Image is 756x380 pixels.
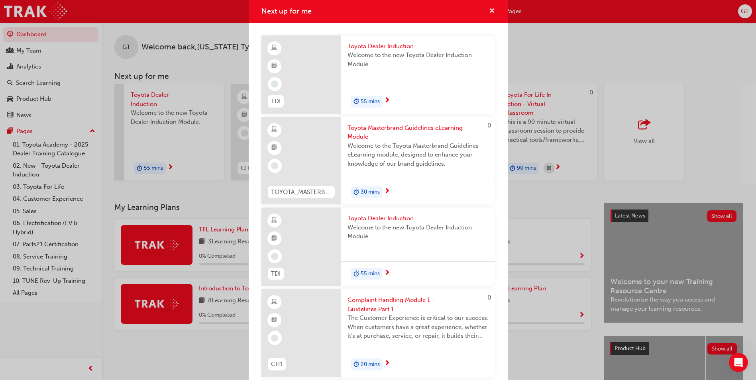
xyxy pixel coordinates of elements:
[271,297,277,308] span: learningResourceType_ELEARNING-icon
[348,296,489,313] span: Complaint Handling Module 1 - Guidelines Part 1
[353,96,359,107] span: duration-icon
[348,223,489,241] span: Welcome to the new Toyota Dealer Induction Module.
[271,315,277,325] span: booktick-icon
[271,97,281,106] span: TDI
[361,269,380,278] span: 55 mins
[384,97,390,104] span: next-icon
[271,125,277,135] span: learningResourceType_ELEARNING-icon
[487,294,491,301] span: 0
[271,233,277,244] span: booktick-icon
[384,188,390,195] span: next-icon
[361,188,380,197] span: 30 mins
[384,360,390,367] span: next-icon
[348,313,489,341] span: The Customer Experience is critical to our success. When customers have a great experience, wheth...
[261,7,312,16] span: Next up for me
[353,269,359,279] span: duration-icon
[384,270,390,277] span: next-icon
[487,122,491,129] span: 0
[271,215,277,226] span: learningResourceType_ELEARNING-icon
[261,117,495,205] a: 0TOYOTA_MASTERBRAND_ELToyota Masterbrand Guidelines eLearning ModuleWelcome to the Toyota Masterb...
[348,51,489,69] span: Welcome to the new Toyota Dealer Induction Module.
[271,360,283,369] span: CH1
[271,43,277,53] span: learningResourceType_ELEARNING-icon
[271,143,277,153] span: booktick-icon
[261,289,495,377] a: 0CH1Complaint Handling Module 1 - Guidelines Part 1The Customer Experience is critical to our suc...
[271,80,278,88] span: learningRecordVerb_NONE-icon
[489,8,495,15] span: cross-icon
[348,141,489,168] span: Welcome to the Toyota Masterbrand Guidelines eLearning module, designed to enhance your knowledge...
[271,188,332,197] span: TOYOTA_MASTERBRAND_EL
[271,335,278,342] span: learningRecordVerb_NONE-icon
[261,35,495,114] a: TDIToyota Dealer InductionWelcome to the new Toyota Dealer Induction Module.duration-icon55 mins
[353,187,359,198] span: duration-icon
[348,123,489,141] span: Toyota Masterbrand Guidelines eLearning Module
[271,269,281,278] span: TDI
[261,208,495,286] a: TDIToyota Dealer InductionWelcome to the new Toyota Dealer Induction Module.duration-icon55 mins
[353,359,359,370] span: duration-icon
[361,97,380,106] span: 55 mins
[348,214,489,223] span: Toyota Dealer Induction
[729,353,748,372] iframe: Intercom live chat
[271,253,278,260] span: learningRecordVerb_NONE-icon
[489,6,495,16] button: cross-icon
[271,162,278,169] span: learningRecordVerb_NONE-icon
[348,42,489,51] span: Toyota Dealer Induction
[361,360,380,369] span: 20 mins
[271,61,277,71] span: booktick-icon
